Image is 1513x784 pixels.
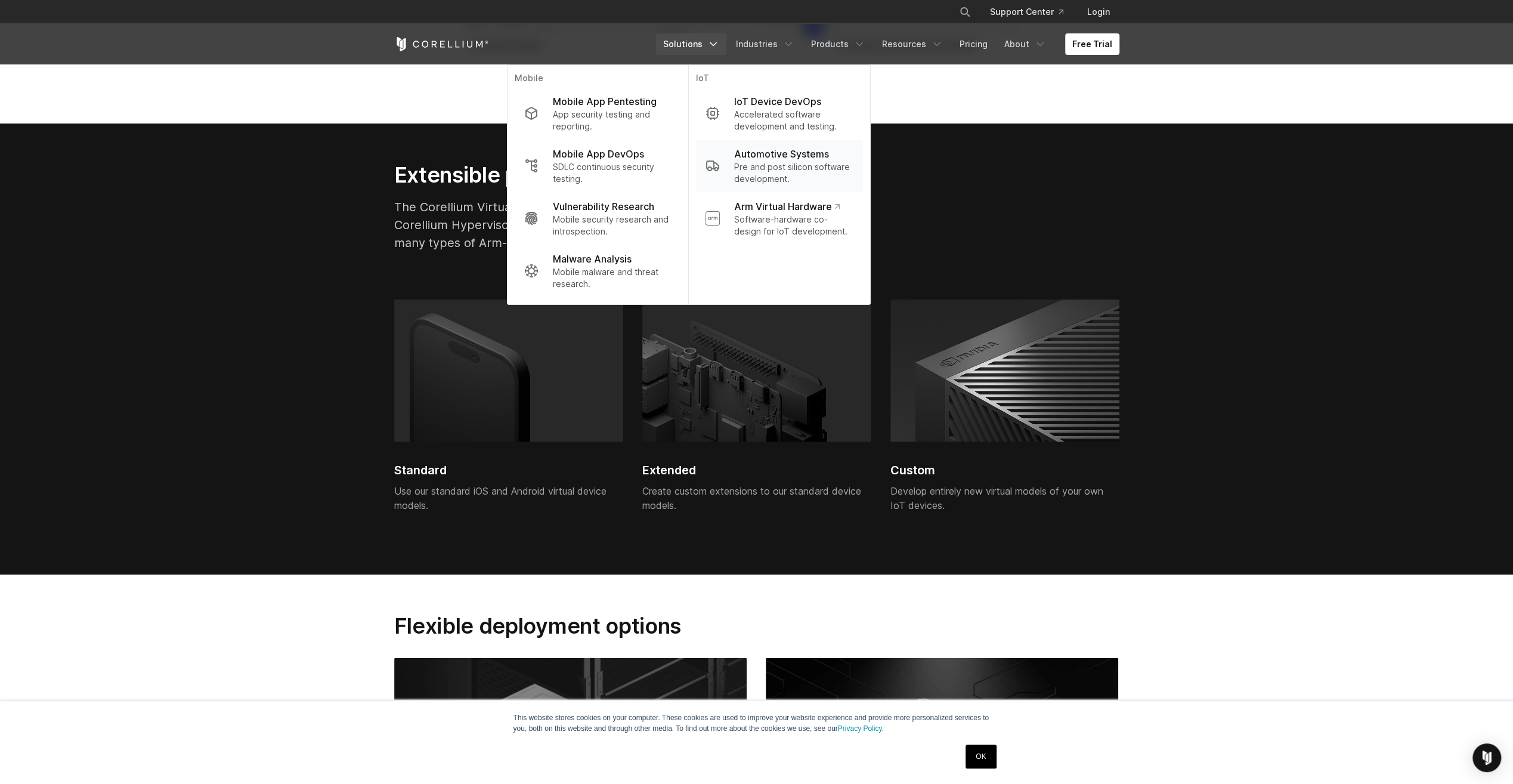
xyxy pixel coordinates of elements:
p: This website stores cookies on your computer. These cookies are used to improve your website expe... [513,712,1000,734]
p: IoT [695,72,862,87]
p: Accelerated software development and testing. [734,109,853,132]
h2: Custom [890,461,1119,479]
a: Arm Virtual Hardware Software-hardware co-design for IoT development. [695,192,862,245]
div: Create custom extensions to our standard device models. [642,484,871,513]
p: SDLC continuous security testing. [552,161,671,185]
img: Corellium_iPhone14_Angle_web [394,300,623,442]
p: Mobile malware and threat research. [552,266,671,290]
a: Products [804,33,872,55]
a: Automotive Systems Pre and post silicon software development. [695,140,862,192]
div: Navigation Menu [945,1,1119,23]
h2: Extensible platform [394,162,801,188]
p: Automotive Systems [734,147,828,161]
a: OK [966,745,996,768]
a: Privacy Policy. [838,724,884,733]
h2: Flexible deployment options [394,613,801,639]
a: Login [1078,1,1119,23]
p: Arm Virtual Hardware [734,199,839,214]
p: Malware Analysis [552,252,631,266]
a: Mobile App Pentesting App security testing and reporting. [514,87,680,140]
p: Pre and post silicon software development. [734,161,853,185]
button: Search [954,1,976,23]
a: Vulnerability Research Mobile security research and introspection. [514,192,680,245]
div: Open Intercom Messenger [1472,743,1501,772]
a: Mobile App DevOps SDLC continuous security testing. [514,140,680,192]
h2: Standard [394,461,623,479]
a: Malware Analysis Mobile malware and threat research. [514,245,680,297]
a: Industries [729,33,802,55]
p: The Corellium Virtual Hardware platform is based on our innovative Corellium Hypervisor for Arm (... [394,198,801,252]
a: IoT Device DevOps Accelerated software development and testing. [695,87,862,140]
a: Support Center [980,1,1073,23]
p: App security testing and reporting. [552,109,671,132]
p: Mobile security research and introspection. [552,214,671,237]
div: Develop entirely new virtual models of your own IoT devices. [890,484,1119,513]
div: Navigation Menu [656,33,1119,55]
div: Use our standard iOS and Android virtual device models. [394,484,623,513]
a: Solutions [656,33,726,55]
p: Vulnerability Research [552,199,654,214]
h2: Extended [642,461,871,479]
a: Resources [875,33,950,55]
p: Mobile [514,72,680,87]
img: Corellium-Rasberry-Pi_web [642,300,871,442]
a: About [997,33,1053,55]
p: Mobile App DevOps [552,147,643,161]
a: Pricing [952,33,995,55]
img: Corellium-Orin_closeup_web [890,300,1119,442]
a: Corellium Home [394,37,489,51]
p: IoT Device DevOps [734,94,821,109]
p: Mobile App Pentesting [552,94,656,109]
p: Software-hardware co-design for IoT development. [734,214,853,237]
a: Free Trial [1065,33,1119,55]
